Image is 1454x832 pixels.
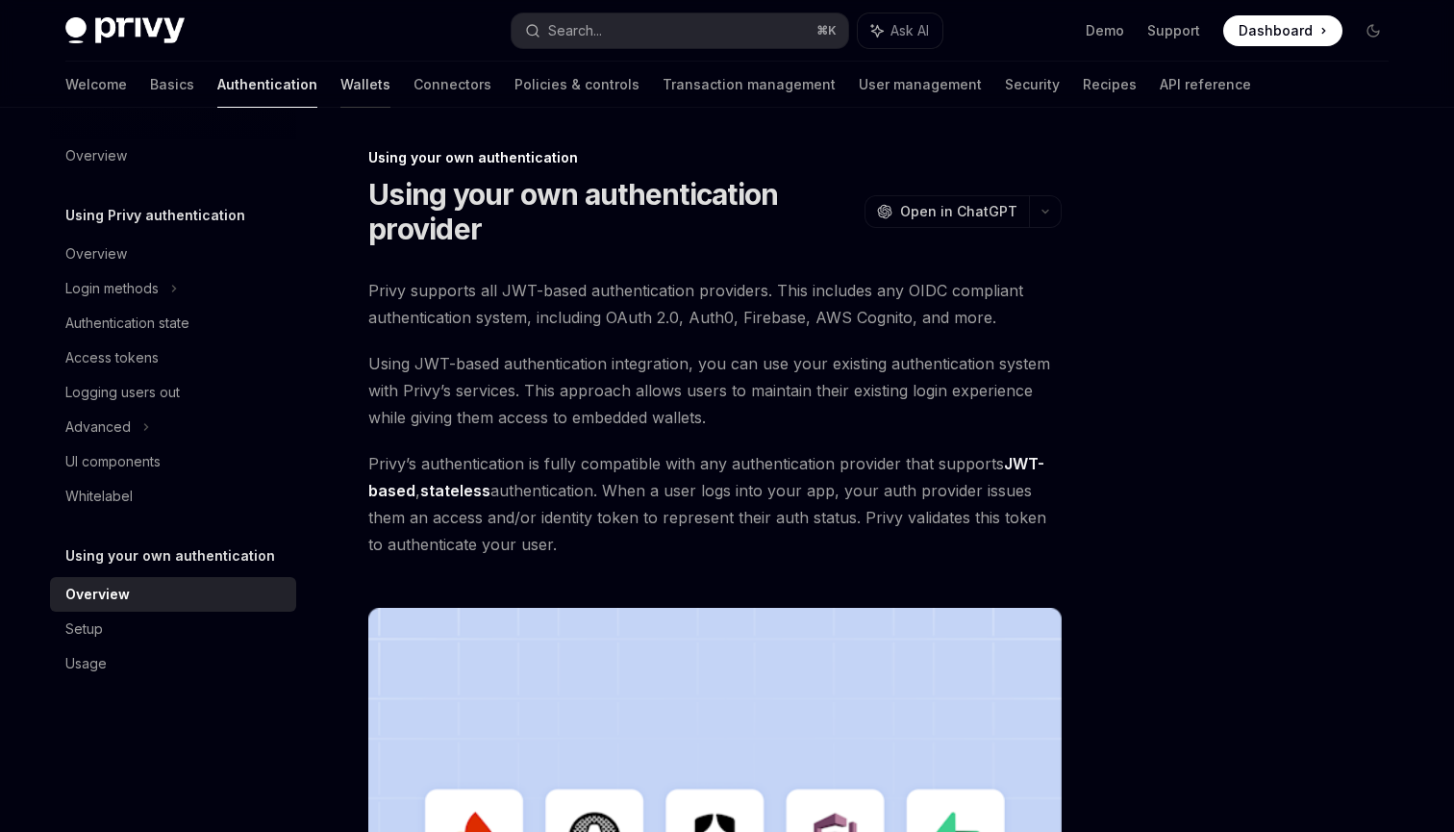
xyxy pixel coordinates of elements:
[368,177,857,246] h1: Using your own authentication provider
[50,306,296,340] a: Authentication state
[368,450,1062,558] span: Privy’s authentication is fully compatible with any authentication provider that supports , authe...
[65,544,275,567] h5: Using your own authentication
[340,62,390,108] a: Wallets
[900,202,1017,221] span: Open in ChatGPT
[65,242,127,265] div: Overview
[1083,62,1137,108] a: Recipes
[50,375,296,410] a: Logging users out
[65,416,131,439] div: Advanced
[50,340,296,375] a: Access tokens
[65,485,133,508] div: Whitelabel
[65,583,130,606] div: Overview
[512,13,848,48] button: Search...⌘K
[217,62,317,108] a: Authentication
[1239,21,1313,40] span: Dashboard
[65,204,245,227] h5: Using Privy authentication
[50,139,296,173] a: Overview
[50,237,296,271] a: Overview
[65,312,189,335] div: Authentication state
[50,646,296,681] a: Usage
[1086,21,1124,40] a: Demo
[65,346,159,369] div: Access tokens
[65,17,185,44] img: dark logo
[865,195,1029,228] button: Open in ChatGPT
[514,62,639,108] a: Policies & controls
[858,13,942,48] button: Ask AI
[65,450,161,473] div: UI components
[65,618,103,641] div: Setup
[1160,62,1251,108] a: API reference
[65,381,180,404] div: Logging users out
[1147,21,1200,40] a: Support
[65,144,127,167] div: Overview
[50,479,296,514] a: Whitelabel
[368,148,1062,167] div: Using your own authentication
[1223,15,1342,46] a: Dashboard
[65,652,107,675] div: Usage
[150,62,194,108] a: Basics
[368,350,1062,431] span: Using JWT-based authentication integration, you can use your existing authentication system with ...
[50,612,296,646] a: Setup
[414,62,491,108] a: Connectors
[1005,62,1060,108] a: Security
[548,19,602,42] div: Search...
[65,62,127,108] a: Welcome
[1358,15,1389,46] button: Toggle dark mode
[859,62,982,108] a: User management
[663,62,836,108] a: Transaction management
[368,277,1062,331] span: Privy supports all JWT-based authentication providers. This includes any OIDC compliant authentic...
[50,577,296,612] a: Overview
[890,21,929,40] span: Ask AI
[816,23,837,38] span: ⌘ K
[50,444,296,479] a: UI components
[65,277,159,300] div: Login methods
[420,481,490,501] a: stateless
